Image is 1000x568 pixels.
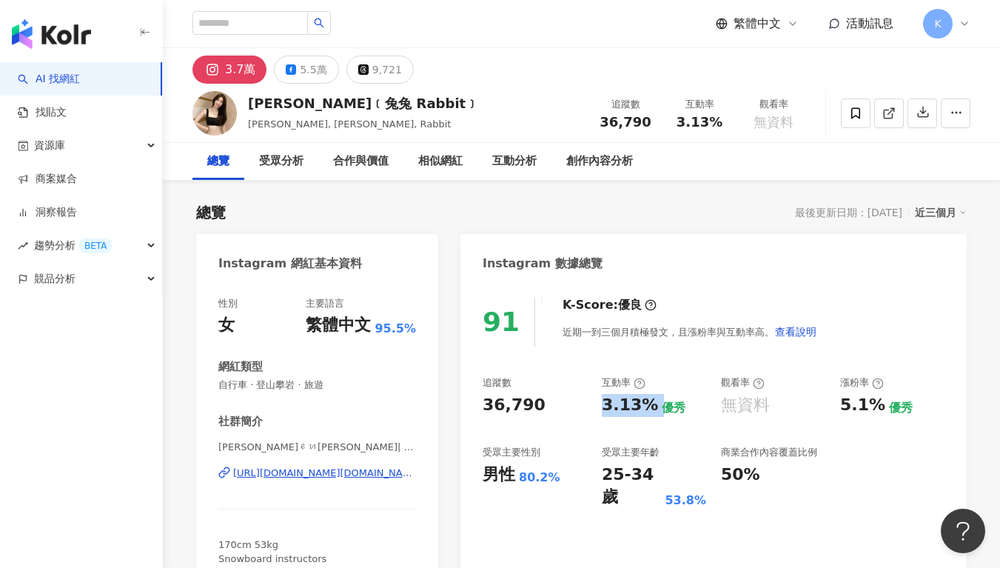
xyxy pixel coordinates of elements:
[602,376,645,390] div: 互動率
[671,97,728,112] div: 互動率
[754,115,793,130] span: 無資料
[218,467,416,480] a: [URL][DOMAIN_NAME][DOMAIN_NAME]
[519,470,560,486] div: 80.2%
[218,297,238,310] div: 性別
[218,414,263,430] div: 社群簡介
[233,467,416,480] div: [URL][DOMAIN_NAME][DOMAIN_NAME]
[218,441,416,454] span: [PERSON_NAME]​ꫀ​ꪀ​[PERSON_NAME]| rabbit.ho
[192,56,266,84] button: 3.7萬
[602,446,660,459] div: 受眾主要年齡
[483,376,511,390] div: 追蹤數
[34,229,113,262] span: 趨勢分析
[721,394,770,417] div: 無資料
[346,56,414,84] button: 9,721
[218,359,263,375] div: 網紅類型
[34,262,75,295] span: 競品分析
[306,314,371,337] div: 繁體中文
[375,321,416,337] span: 95.5%
[846,16,893,30] span: 活動訊息
[314,18,324,28] span: search
[566,153,633,170] div: 創作內容分析
[483,394,546,417] div: 36,790
[196,202,226,223] div: 總覽
[248,94,479,113] div: [PERSON_NAME]﹝兔兔 Rabbit﹞
[775,326,816,338] span: 查看說明
[934,16,941,32] span: K
[18,172,77,187] a: 商案媒合
[192,91,237,136] img: KOL Avatar
[618,297,642,313] div: 優良
[677,115,722,130] span: 3.13%
[207,153,229,170] div: 總覽
[662,400,685,416] div: 優秀
[248,118,451,130] span: [PERSON_NAME], [PERSON_NAME], Rabbit
[78,238,113,253] div: BETA
[602,394,658,417] div: 3.13%
[274,56,338,84] button: 5.5萬
[840,376,884,390] div: 漲粉率
[372,59,402,80] div: 9,721
[889,400,913,416] div: 優秀
[18,241,28,251] span: rise
[483,255,603,272] div: Instagram 數據總覽
[721,464,760,487] div: 50%
[721,446,817,459] div: 商業合作內容覆蓋比例
[915,203,967,222] div: 近三個月
[840,394,885,417] div: 5.1%
[18,72,80,87] a: searchAI 找網紅
[600,114,651,130] span: 36,790
[306,297,344,310] div: 主要語言
[597,97,654,112] div: 追蹤數
[483,464,515,487] div: 男性
[333,153,389,170] div: 合作與價值
[225,59,255,80] div: 3.7萬
[483,446,540,459] div: 受眾主要性別
[721,376,765,390] div: 觀看率
[795,207,902,218] div: 最後更新日期：[DATE]
[218,378,416,392] span: 自行車 · 登山攀岩 · 旅遊
[563,317,817,347] div: 近期一到三個月積極發文，且漲粉率與互動率高。
[259,153,303,170] div: 受眾分析
[665,492,706,509] div: 53.8%
[563,297,657,313] div: K-Score :
[492,153,537,170] div: 互動分析
[941,509,985,553] iframe: Help Scout Beacon - Open
[34,129,65,162] span: 資源庫
[18,105,67,120] a: 找貼文
[300,59,326,80] div: 5.5萬
[745,97,802,112] div: 觀看率
[602,464,661,509] div: 25-34 歲
[218,314,235,337] div: 女
[18,205,77,220] a: 洞察報告
[734,16,781,32] span: 繁體中文
[418,153,463,170] div: 相似網紅
[218,255,362,272] div: Instagram 網紅基本資料
[774,317,817,347] button: 查看說明
[12,19,91,49] img: logo
[483,307,520,337] div: 91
